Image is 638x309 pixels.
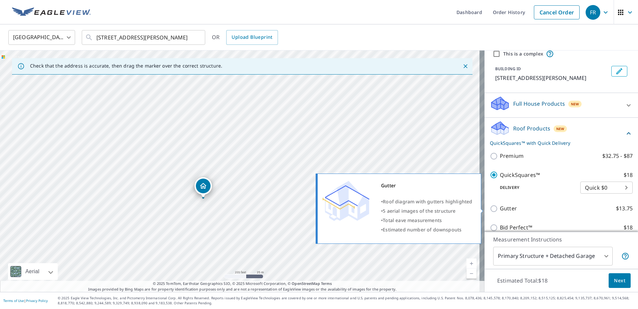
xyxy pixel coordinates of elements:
[495,66,521,72] p: BUILDING ID
[611,66,627,77] button: Edit building 1
[492,273,553,288] p: Estimated Total: $18
[383,208,455,214] span: 5 aerial images of the structure
[3,299,48,303] p: |
[58,296,635,306] p: © 2025 Eagle View Technologies, Inc. and Pictometry International Corp. All Rights Reserved. Repo...
[232,33,272,41] span: Upload Blueprint
[571,101,579,107] span: New
[500,171,540,179] p: QuickSquares™
[8,28,75,47] div: [GEOGRAPHIC_DATA]
[586,5,600,20] div: FR
[466,269,476,279] a: Current Level 18, Zoom Out
[383,226,461,233] span: Estimated number of downspouts
[381,206,472,216] div: •
[614,277,625,285] span: Next
[616,204,633,213] p: $13.75
[195,177,212,198] div: Dropped pin, building 1, Residential property, 3819 Edwards Ave Nashville, TN 37216
[513,124,550,132] p: Roof Products
[580,178,633,197] div: Quick $0
[490,185,580,191] p: Delivery
[8,263,58,280] div: Aerial
[23,263,41,280] div: Aerial
[621,252,629,260] span: Your report will include the primary structure and a detached garage if one exists.
[624,223,633,232] p: $18
[495,74,609,82] p: [STREET_ADDRESS][PERSON_NAME]
[609,273,631,288] button: Next
[534,5,580,19] a: Cancel Order
[323,181,369,221] img: Premium
[226,30,278,45] a: Upload Blueprint
[3,298,24,303] a: Terms of Use
[26,298,48,303] a: Privacy Policy
[212,30,278,45] div: OR
[490,139,625,146] p: QuickSquares™ with Quick Delivery
[321,281,332,286] a: Terms
[556,126,565,131] span: New
[96,28,192,47] input: Search by address or latitude-longitude
[381,197,472,206] div: •
[292,281,320,286] a: OpenStreetMap
[500,223,532,232] p: Bid Perfect™
[500,204,517,213] p: Gutter
[466,259,476,269] a: Current Level 18, Zoom In
[493,235,629,243] p: Measurement Instructions
[513,100,565,108] p: Full House Products
[490,96,633,115] div: Full House ProductsNew
[12,7,91,17] img: EV Logo
[383,198,472,205] span: Roof diagram with gutters highlighted
[602,152,633,160] p: $32.75 - $87
[503,50,543,57] label: This is a complex
[461,62,470,71] button: Close
[500,152,524,160] p: Premium
[30,63,222,69] p: Check that the address is accurate, then drag the marker over the correct structure.
[493,247,613,266] div: Primary Structure + Detached Garage
[381,225,472,234] div: •
[624,171,633,179] p: $18
[383,217,442,223] span: Total eave measurements
[381,216,472,225] div: •
[490,120,633,146] div: Roof ProductsNewQuickSquares™ with Quick Delivery
[381,181,472,190] div: Gutter
[153,281,332,287] span: © 2025 TomTom, Earthstar Geographics SIO, © 2025 Microsoft Corporation, ©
